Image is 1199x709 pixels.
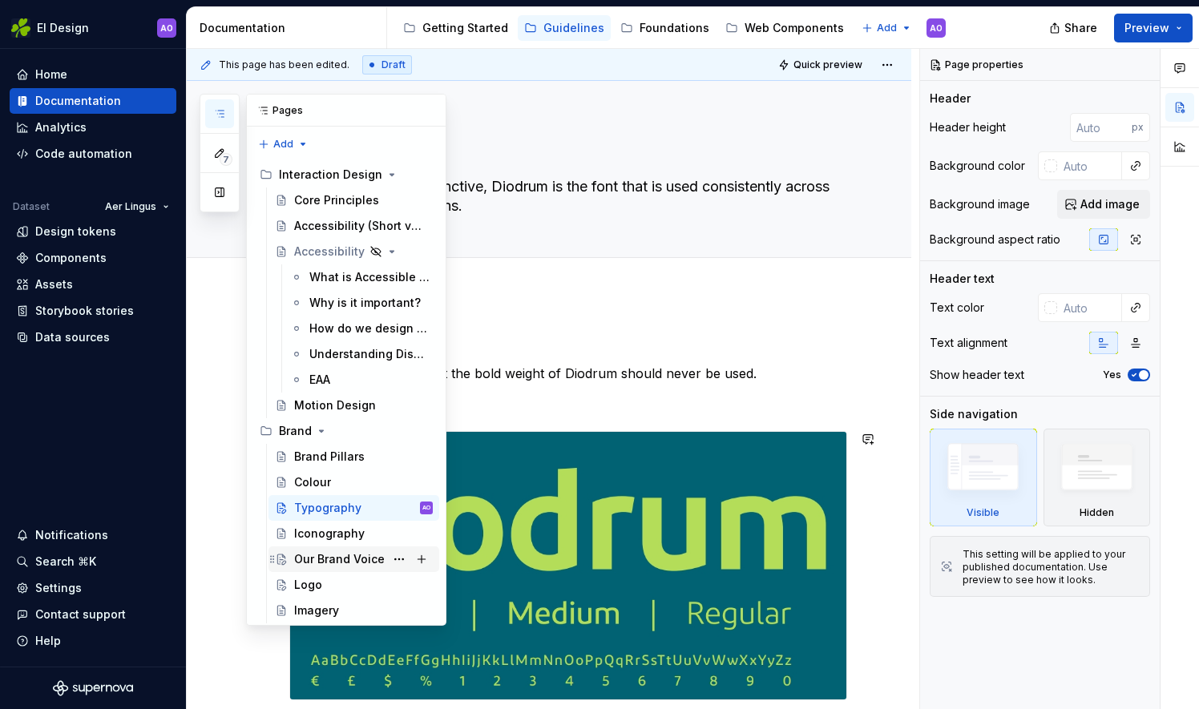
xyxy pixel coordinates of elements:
[294,526,365,542] div: Iconography
[1044,429,1151,526] div: Hidden
[10,522,176,548] button: Notifications
[294,602,339,618] div: Imagery
[10,88,176,114] a: Documentation
[35,93,121,109] div: Documentation
[10,602,176,627] button: Contact support
[930,335,1007,351] div: Text alignment
[35,276,73,292] div: Assets
[640,20,709,36] div: Foundations
[253,418,439,444] div: Brand
[1057,151,1122,180] input: Auto
[930,22,943,34] div: AO
[930,406,1018,422] div: Side navigation
[930,300,984,316] div: Text color
[397,15,515,41] a: Getting Started
[930,91,971,107] div: Header
[10,219,176,244] a: Design tokens
[10,245,176,271] a: Components
[284,367,439,393] a: EAA
[294,500,361,516] div: Typography
[397,12,854,44] div: Page tree
[745,20,844,36] div: Web Components
[13,200,50,213] div: Dataset
[286,174,844,219] textarea: Modern, open and distinctive, Diodrum is the font that is used consistently across all brand comm...
[294,218,426,234] div: Accessibility (Short version)
[1057,190,1150,219] button: Add image
[10,324,176,350] a: Data sources
[37,20,89,36] div: EI Design
[10,115,176,140] a: Analytics
[35,224,116,240] div: Design tokens
[253,623,439,649] div: Tone and Voice
[273,138,293,151] span: Add
[294,244,365,260] div: Accessibility
[247,95,446,127] div: Pages
[930,429,1037,526] div: Visible
[35,329,110,345] div: Data sources
[35,146,132,162] div: Code automation
[930,158,1025,174] div: Background color
[1057,293,1122,322] input: Auto
[289,364,847,383] p: It is important to note that the bold weight of Diodrum should never be used.
[1132,121,1144,134] p: px
[614,15,716,41] a: Foundations
[268,572,439,598] a: Logo
[10,298,176,324] a: Storybook stories
[290,432,846,699] img: b01cb3ec-1490-4557-8012-1d14dcceac8e.jpeg
[284,264,439,290] a: What is Accessible Design?
[253,162,439,187] div: Interaction Design
[268,393,439,418] a: Motion Design
[35,303,134,319] div: Storybook stories
[35,633,61,649] div: Help
[294,474,331,490] div: Colour
[1070,113,1132,142] input: Auto
[930,271,995,287] div: Header text
[294,449,365,465] div: Brand Pillars
[10,628,176,654] button: Help
[268,521,439,546] a: Iconography
[53,680,133,696] svg: Supernova Logo
[793,58,862,71] span: Quick preview
[1080,196,1140,212] span: Add image
[268,469,439,495] a: Colour
[1041,14,1108,42] button: Share
[289,332,847,351] h4: Font
[279,167,382,183] div: Interaction Design
[160,22,173,34] div: AO
[1103,369,1121,381] label: Yes
[35,119,87,135] div: Analytics
[930,119,1006,135] div: Header height
[253,133,313,155] button: Add
[719,15,850,41] a: Web Components
[11,18,30,38] img: 56b5df98-d96d-4d7e-807c-0afdf3bdaefa.png
[773,54,870,76] button: Quick preview
[35,606,126,622] div: Contact support
[268,239,439,264] a: Accessibility
[253,162,439,649] div: Page tree
[309,372,330,388] div: EAA
[35,66,67,83] div: Home
[309,320,430,336] div: How do we design for Inclusivity?
[10,141,176,167] a: Code automation
[200,20,380,36] div: Documentation
[963,548,1140,586] div: This setting will be applied to your published documentation. Use preview to see how it looks.
[105,200,156,213] span: Aer Lingus
[518,15,611,41] a: Guidelines
[268,598,439,623] a: Imagery
[35,250,107,266] div: Components
[294,577,322,593] div: Logo
[279,423,312,439] div: Brand
[930,232,1060,248] div: Background aspect ratio
[268,444,439,469] a: Brand Pillars
[543,20,604,36] div: Guidelines
[268,546,439,572] a: Our Brand Voice
[967,506,999,519] div: Visible
[10,575,176,601] a: Settings
[854,15,982,41] a: App Components
[422,500,430,516] div: AO
[268,213,439,239] a: Accessibility (Short version)
[35,527,108,543] div: Notifications
[3,10,183,45] button: EI DesignAO
[930,196,1030,212] div: Background image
